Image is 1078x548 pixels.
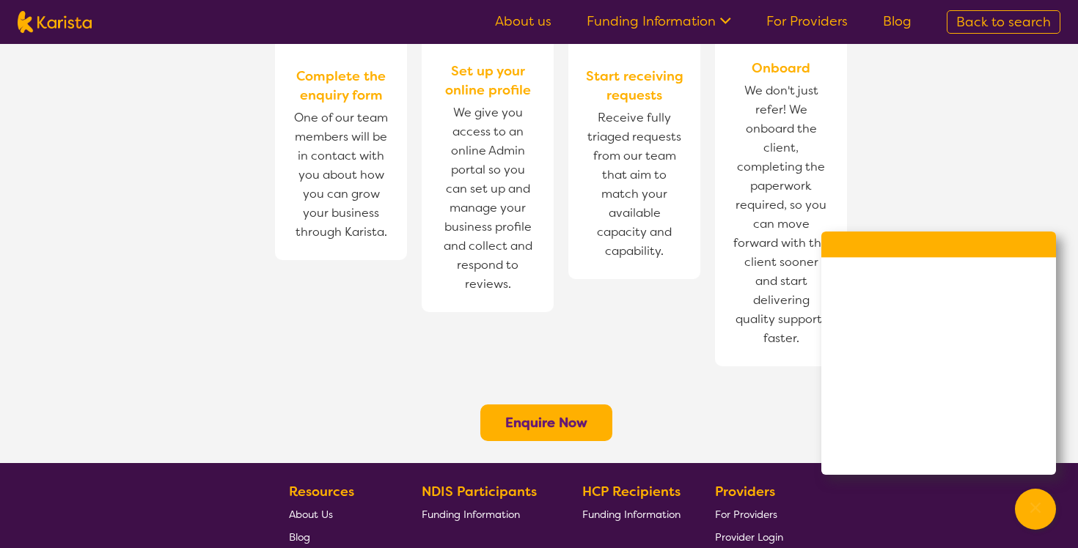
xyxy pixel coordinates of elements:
[289,530,310,544] span: Blog
[18,11,92,33] img: Karista logo
[422,483,537,500] b: NDIS Participants
[480,404,612,441] button: Enquire Now
[715,508,777,521] span: For Providers
[880,308,936,330] span: Call us
[715,483,775,500] b: Providers
[583,67,686,105] span: Start receiving requests
[715,503,783,525] a: For Providers
[290,67,392,105] span: Complete the enquiry form
[880,442,954,464] span: WhatsApp
[956,13,1051,31] span: Back to search
[289,525,387,548] a: Blog
[583,105,686,264] span: Receive fully triaged requests from our team that aim to match your available capacity and capabi...
[821,297,1056,475] ul: Choose channel
[821,431,1056,475] a: Web link opens in a new tab.
[436,62,539,100] span: Set up your online profile
[505,414,587,432] a: Enquire Now
[715,525,783,548] a: Provider Login
[582,483,681,500] b: HCP Recipients
[883,12,912,30] a: Blog
[839,246,1038,264] h2: Welcome to Karista!
[290,105,392,245] span: One of our team members will be in contact with you about how you can grow your business through ...
[495,12,551,30] a: About us
[436,100,539,297] span: We give you access to an online Admin portal so you can set up and manage your business profile a...
[880,397,951,419] span: Facebook
[289,508,333,521] span: About Us
[587,12,731,30] a: Funding Information
[880,352,950,374] span: Live Chat
[715,530,783,544] span: Provider Login
[839,270,1038,282] p: How can we help you [DATE]?
[422,503,548,525] a: Funding Information
[730,78,832,352] span: We don't just refer! We onboard the client, completing the paperwork required, so you can move fo...
[766,12,848,30] a: For Providers
[947,10,1060,34] a: Back to search
[289,483,354,500] b: Resources
[582,508,681,521] span: Funding Information
[289,503,387,525] a: About Us
[1015,489,1056,530] button: Channel Menu
[752,59,810,78] span: Onboard
[582,503,681,525] a: Funding Information
[422,508,520,521] span: Funding Information
[821,232,1056,475] div: Channel Menu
